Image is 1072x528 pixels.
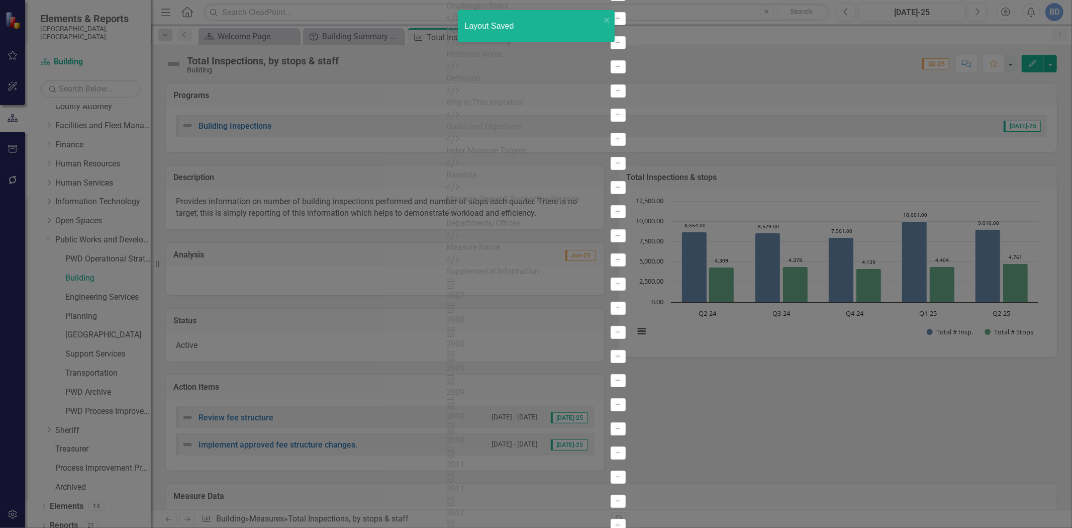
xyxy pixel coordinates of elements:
[447,25,626,36] div: Next Steps
[447,145,626,157] div: Index Measure Targets
[447,459,626,471] div: 2011
[447,363,626,374] div: 2009
[447,411,626,422] div: 2010
[447,387,626,398] div: 2009
[447,242,626,253] div: Measure Name
[447,1,626,12] div: Challenges/Risks
[447,73,626,84] div: Definition
[447,97,626,109] div: Why is This Important
[447,483,626,495] div: 2011
[447,194,626,205] div: Measure Owner & Supportive Persons
[447,266,626,278] div: Supplemental Information
[447,121,626,133] div: Goals and Objectives
[447,338,626,350] div: 2008
[447,314,626,326] div: 2008
[447,435,626,447] div: 2010
[447,218,626,229] div: Departments/Offices
[604,14,611,26] button: close
[447,507,626,519] div: 2012
[447,169,626,181] div: Baseline
[447,49,626,60] div: Historical Notes
[465,21,601,32] div: Layout Saved
[447,290,626,302] div: 2007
